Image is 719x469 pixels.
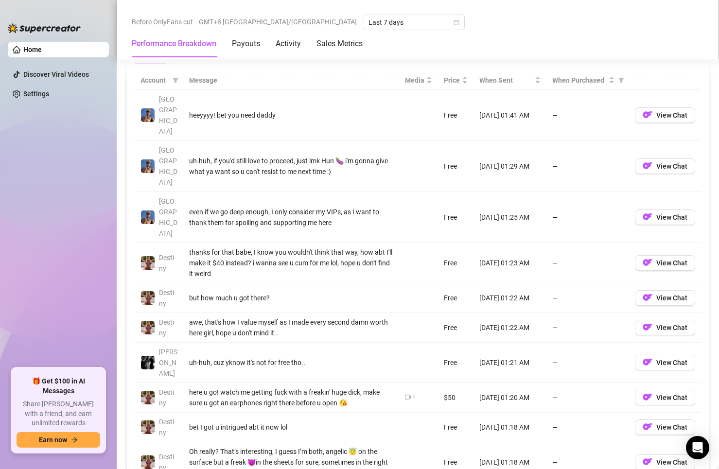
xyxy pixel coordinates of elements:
[635,326,695,333] a: OFView Chat
[173,77,178,83] span: filter
[189,247,393,279] div: thanks for that babe, I know you wouldn't think that way, how abt I'll make it $40 instead? i wan...
[635,460,695,468] a: OFView Chat
[159,418,174,436] span: Destiny
[438,283,473,313] td: Free
[656,111,687,119] span: View Chat
[635,158,695,174] button: OFView Chat
[159,348,177,377] span: [PERSON_NAME]
[17,377,100,396] span: 🎁 Get $100 in AI Messages
[141,321,155,334] img: Destiny
[635,215,695,223] a: OFView Chat
[438,90,473,141] td: Free
[473,383,546,413] td: [DATE] 01:20 AM
[183,71,399,90] th: Message
[473,343,546,383] td: [DATE] 01:21 AM
[643,422,652,432] img: OF
[546,243,629,283] td: —
[438,343,473,383] td: Free
[473,313,546,343] td: [DATE] 01:22 AM
[656,423,687,431] span: View Chat
[141,159,155,173] img: Dallas
[643,258,652,267] img: OF
[8,23,81,33] img: logo-BBDzfeDw.svg
[438,192,473,243] td: Free
[232,38,260,50] div: Payouts
[399,71,438,90] th: Media
[643,322,652,332] img: OF
[473,141,546,192] td: [DATE] 01:29 AM
[132,15,193,29] span: Before OnlyFans cut
[479,75,533,86] span: When Sent
[546,283,629,313] td: —
[141,420,155,434] img: Destiny
[141,356,155,369] img: Marvin
[618,77,624,83] span: filter
[656,162,687,170] span: View Chat
[656,213,687,221] span: View Chat
[635,296,695,304] a: OFView Chat
[635,164,695,172] a: OFView Chat
[643,110,652,120] img: OF
[444,75,460,86] span: Price
[546,90,629,141] td: —
[141,108,155,122] img: Dallas
[656,259,687,267] span: View Chat
[368,15,459,30] span: Last 7 days
[141,455,155,469] img: Destiny
[643,212,652,222] img: OF
[635,255,695,271] button: OFView Chat
[635,361,695,368] a: OFView Chat
[473,71,546,90] th: When Sent
[616,73,626,87] span: filter
[189,357,393,368] div: uh-huh, cuz yknow it's not for free tho..
[438,413,473,442] td: Free
[132,38,216,50] div: Performance Breakdown
[546,192,629,243] td: —
[17,432,100,448] button: Earn nowarrow-right
[140,75,169,86] span: Account
[473,283,546,313] td: [DATE] 01:22 AM
[276,38,301,50] div: Activity
[438,243,473,283] td: Free
[159,318,174,337] span: Destiny
[454,19,459,25] span: calendar
[656,394,687,401] span: View Chat
[656,294,687,302] span: View Chat
[656,359,687,366] span: View Chat
[405,75,424,86] span: Media
[438,141,473,192] td: Free
[546,413,629,442] td: —
[635,209,695,225] button: OFView Chat
[546,141,629,192] td: —
[23,90,49,98] a: Settings
[159,95,177,135] span: [GEOGRAPHIC_DATA]
[159,289,174,307] span: Destiny
[159,254,174,272] span: Destiny
[473,192,546,243] td: [DATE] 01:25 AM
[141,291,155,305] img: Destiny
[643,457,652,467] img: OF
[473,90,546,141] td: [DATE] 01:41 AM
[643,392,652,402] img: OF
[189,387,393,408] div: here u go! watch me getting fuck with a freakin' huge dick, make sure u got an earphones right th...
[635,425,695,433] a: OFView Chat
[643,161,652,171] img: OF
[189,293,393,303] div: but how much u got there?
[546,383,629,413] td: —
[316,38,363,50] div: Sales Metrics
[635,113,695,121] a: OFView Chat
[71,436,78,443] span: arrow-right
[635,107,695,123] button: OFView Chat
[635,419,695,435] button: OFView Chat
[189,156,393,177] div: uh-huh, if you'd still love to proceed, just lmk Hun 🍆 i'm gonna give what ya want so u can't res...
[438,313,473,343] td: Free
[656,324,687,331] span: View Chat
[199,15,357,29] span: GMT+8 [GEOGRAPHIC_DATA]/[GEOGRAPHIC_DATA]
[635,390,695,405] button: OFView Chat
[473,413,546,442] td: [DATE] 01:18 AM
[438,71,473,90] th: Price
[552,75,607,86] span: When Purchased
[643,293,652,302] img: OF
[159,197,177,237] span: [GEOGRAPHIC_DATA]
[159,146,177,186] span: [GEOGRAPHIC_DATA]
